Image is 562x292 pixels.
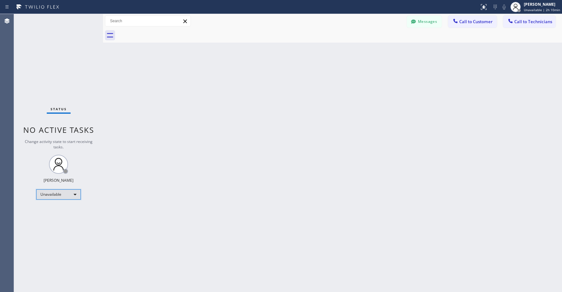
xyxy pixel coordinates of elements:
[23,125,94,135] span: No active tasks
[36,189,81,200] div: Unavailable
[105,16,191,26] input: Search
[524,2,560,7] div: [PERSON_NAME]
[514,19,552,24] span: Call to Technicians
[44,178,73,183] div: [PERSON_NAME]
[25,139,93,150] span: Change activity state to start receiving tasks.
[500,3,509,11] button: Mute
[51,107,67,111] span: Status
[407,16,442,28] button: Messages
[524,8,560,12] span: Unavailable | 2h 10min
[448,16,497,28] button: Call to Customer
[459,19,493,24] span: Call to Customer
[503,16,556,28] button: Call to Technicians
